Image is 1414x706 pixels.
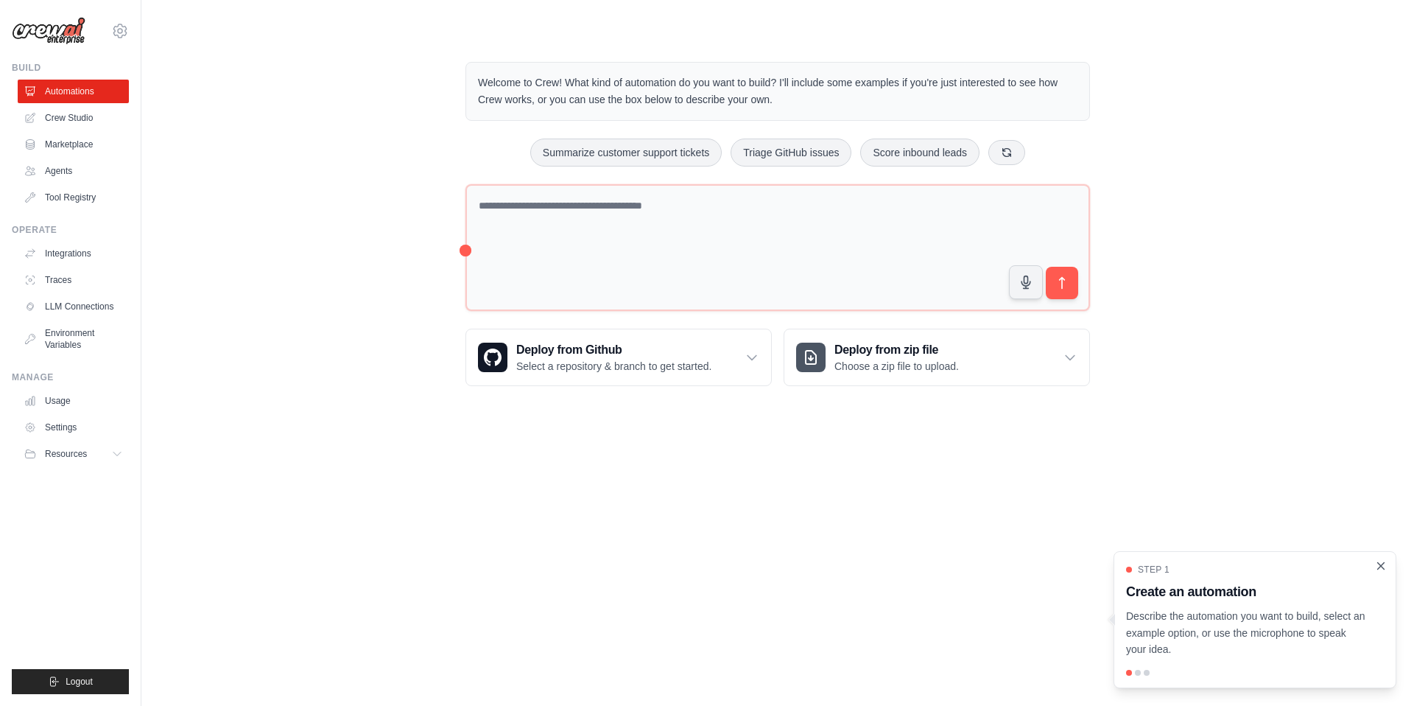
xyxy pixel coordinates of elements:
a: Automations [18,80,129,103]
p: Welcome to Crew! What kind of automation do you want to build? I'll include some examples if you'... [478,74,1077,108]
span: Logout [66,676,93,688]
div: Manage [12,371,129,383]
a: Settings [18,416,129,439]
a: Environment Variables [18,321,129,357]
a: Integrations [18,242,129,265]
iframe: Chat Widget [1340,635,1414,706]
span: Resources [45,448,87,460]
a: Agents [18,159,129,183]
a: Crew Studio [18,106,129,130]
h3: Create an automation [1126,581,1366,602]
a: Usage [18,389,129,413]
span: Step 1 [1138,564,1169,576]
div: Operate [12,224,129,236]
a: Tool Registry [18,186,129,209]
h3: Deploy from Github [516,341,711,359]
div: Build [12,62,129,74]
p: Select a repository & branch to get started. [516,359,711,374]
button: Score inbound leads [860,139,979,167]
h3: Deploy from zip file [834,341,959,359]
button: Resources [18,442,129,466]
a: LLM Connections [18,295,129,318]
p: Describe the automation you want to build, select an example option, or use the microphone to spe... [1126,608,1366,658]
button: Triage GitHub issues [731,139,851,167]
button: Logout [12,669,129,694]
button: Close walkthrough [1375,560,1387,572]
img: Logo [12,17,85,45]
a: Traces [18,268,129,292]
button: Summarize customer support tickets [530,139,722,167]
p: Choose a zip file to upload. [834,359,959,374]
a: Marketplace [18,133,129,156]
